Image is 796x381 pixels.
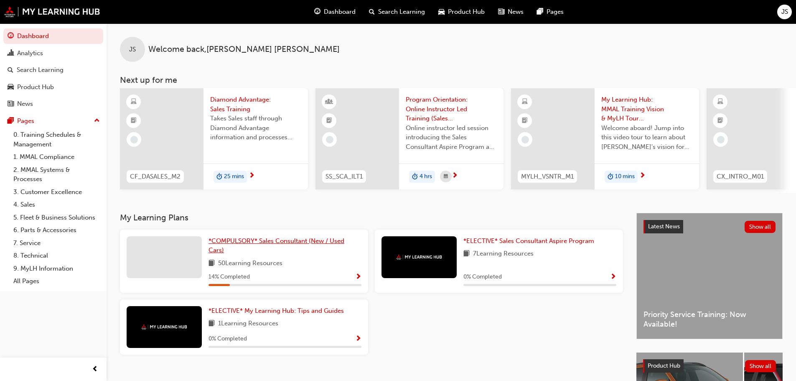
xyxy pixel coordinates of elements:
[432,3,491,20] a: car-iconProduct Hub
[130,136,138,143] span: learningRecordVerb_NONE-icon
[508,7,524,17] span: News
[17,82,54,92] div: Product Hub
[522,115,528,126] span: booktick-icon
[648,362,680,369] span: Product Hub
[17,116,34,126] div: Pages
[92,364,98,375] span: prev-icon
[10,151,103,164] a: 1. MMAL Compliance
[10,262,103,275] a: 9. MyLH Information
[326,115,332,126] span: booktick-icon
[608,171,613,182] span: duration-icon
[452,172,458,180] span: next-icon
[8,33,14,40] span: guage-icon
[610,272,616,282] button: Show Progress
[412,171,418,182] span: duration-icon
[4,6,100,17] img: mmal
[717,97,723,107] span: learningResourceType_ELEARNING-icon
[639,172,646,180] span: next-icon
[378,7,425,17] span: Search Learning
[210,95,301,114] span: Diamond Advantage: Sales Training
[781,7,788,17] span: JS
[315,88,504,189] a: SS_SCA_ILT1Program Orientation: Online Instructor Led Training (Sales Consultant Aspire Program)O...
[3,96,103,112] a: News
[745,221,776,233] button: Show all
[17,99,33,109] div: News
[777,5,792,19] button: JS
[131,97,137,107] span: learningResourceType_ELEARNING-icon
[216,171,222,182] span: duration-icon
[610,274,616,281] span: Show Progress
[717,136,725,143] span: learningRecordVerb_NONE-icon
[218,258,282,269] span: 50 Learning Resources
[249,172,255,180] span: next-icon
[511,88,699,189] a: MYLH_VSNTR_M1My Learning Hub: MMAL Training Vision & MyLH Tour (Elective)Welcome aboard! Jump int...
[355,272,361,282] button: Show Progress
[362,3,432,20] a: search-iconSearch Learning
[218,319,278,329] span: 1 Learning Resources
[8,66,13,74] span: search-icon
[369,7,375,17] span: search-icon
[17,65,64,75] div: Search Learning
[3,27,103,113] button: DashboardAnalyticsSearch LearningProduct HubNews
[355,274,361,281] span: Show Progress
[120,213,623,222] h3: My Learning Plans
[10,186,103,199] a: 3. Customer Excellence
[444,171,448,182] span: calendar-icon
[643,359,776,373] a: Product HubShow all
[463,236,598,246] a: *ELECTIVE* Sales Consultant Aspire Program
[463,249,470,259] span: book-icon
[355,334,361,344] button: Show Progress
[463,272,502,282] span: 0 % Completed
[10,211,103,224] a: 5. Fleet & Business Solutions
[521,136,529,143] span: learningRecordVerb_NONE-icon
[547,7,564,17] span: Pages
[326,136,333,143] span: learningRecordVerb_NONE-icon
[745,360,776,372] button: Show all
[326,97,332,107] span: learningResourceType_INSTRUCTOR_LED-icon
[10,198,103,211] a: 4. Sales
[224,172,244,182] span: 25 mins
[10,164,103,186] a: 2. MMAL Systems & Processes
[10,128,103,151] a: 0. Training Schedules & Management
[209,258,215,269] span: book-icon
[209,272,250,282] span: 14 % Completed
[209,319,215,329] span: book-icon
[10,275,103,288] a: All Pages
[3,46,103,61] a: Analytics
[107,75,796,85] h3: Next up for me
[326,172,363,182] span: SS_SCA_ILT1
[120,88,308,189] a: CF_DASALES_M2Diamond Advantage: Sales TrainingTakes Sales staff through Diamond Advantage informa...
[209,237,344,254] span: *COMPULSORY* Sales Consultant (New / Used Cars)
[473,249,534,259] span: 7 Learning Resources
[537,7,543,17] span: pages-icon
[130,172,181,182] span: CF_DASALES_M2
[148,45,340,54] span: Welcome back , [PERSON_NAME] [PERSON_NAME]
[648,223,680,230] span: Latest News
[209,306,347,316] a: *ELECTIVE* My Learning Hub: Tips and Guides
[308,3,362,20] a: guage-iconDashboard
[209,334,247,344] span: 0 % Completed
[324,7,356,17] span: Dashboard
[636,213,783,339] a: Latest NewsShow allPriority Service Training: Now Available!
[717,172,764,182] span: CX_INTRO_M01
[8,84,14,91] span: car-icon
[129,45,136,54] span: JS
[438,7,445,17] span: car-icon
[601,123,692,152] span: Welcome aboard! Jump into this video tour to learn about [PERSON_NAME]'s vision for your learning...
[3,28,103,44] a: Dashboard
[3,79,103,95] a: Product Hub
[521,172,574,182] span: MYLH_VSNTR_M1
[522,97,528,107] span: learningResourceType_ELEARNING-icon
[209,236,361,255] a: *COMPULSORY* Sales Consultant (New / Used Cars)
[717,115,723,126] span: booktick-icon
[491,3,530,20] a: news-iconNews
[643,220,776,233] a: Latest NewsShow all
[10,224,103,237] a: 6. Parts & Accessories
[3,113,103,129] button: Pages
[210,114,301,142] span: Takes Sales staff through Diamond Advantage information and processes relevant to the Customer sa...
[131,115,137,126] span: booktick-icon
[10,249,103,262] a: 8. Technical
[448,7,485,17] span: Product Hub
[94,115,100,126] span: up-icon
